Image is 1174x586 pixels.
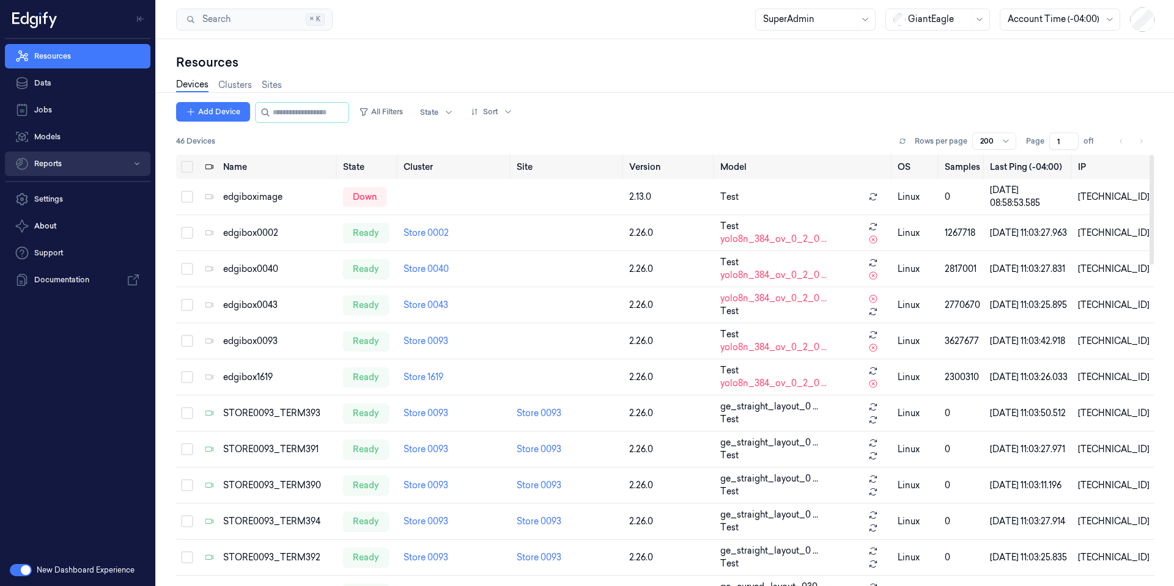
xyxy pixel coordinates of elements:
[629,191,711,203] div: 2.13.0
[898,371,935,384] p: linux
[343,187,386,207] div: down
[343,511,389,531] div: ready
[5,187,150,211] a: Settings
[940,155,985,179] th: Samples
[5,241,150,265] a: Support
[990,184,1068,210] div: [DATE] 08:58:53.585
[338,155,399,179] th: State
[945,227,980,240] div: 1267718
[343,295,389,315] div: ready
[5,268,150,292] a: Documentation
[720,508,818,521] span: ge_straight_layout_0 ...
[223,227,334,240] div: edgibox0002
[629,299,711,312] div: 2.26.0
[1026,136,1044,147] span: Page
[181,551,193,563] button: Select row
[629,335,711,348] div: 2.26.0
[945,191,980,203] div: 0
[517,552,561,563] a: Store 0093
[181,263,193,275] button: Select row
[1113,133,1150,150] nav: pagination
[898,515,935,528] p: linux
[1078,191,1150,203] div: [TECHNICAL_ID]
[181,299,193,311] button: Select row
[176,102,250,122] button: Add Device
[629,479,711,492] div: 2.26.0
[720,521,739,534] span: Test
[720,377,827,390] span: yolo8n_384_ov_0_2_0 ...
[945,335,980,348] div: 3627677
[5,71,150,95] a: Data
[262,79,282,92] a: Sites
[1078,227,1150,240] div: [TECHNICAL_ID]
[131,9,150,29] button: Toggle Navigation
[404,372,443,383] a: Store 1619
[990,407,1068,420] div: [DATE] 11:03:50.512
[990,299,1068,312] div: [DATE] 11:03:25.895
[990,443,1068,456] div: [DATE] 11:03:27.971
[223,479,334,492] div: STORE0093_TERM390
[517,444,561,455] a: Store 0093
[218,155,339,179] th: Name
[176,54,1154,71] div: Resources
[898,263,935,276] p: linux
[218,79,252,92] a: Clusters
[990,335,1068,348] div: [DATE] 11:03:42.918
[720,413,739,426] span: Test
[223,371,334,384] div: edgibox1619
[176,136,215,147] span: 46 Devices
[181,335,193,347] button: Select row
[223,551,334,564] div: STORE0093_TERM392
[181,479,193,491] button: Select row
[720,233,827,246] span: yolo8n_384_ov_0_2_0 ...
[720,364,739,377] span: Test
[1078,263,1150,276] div: [TECHNICAL_ID]
[715,155,893,179] th: Model
[898,227,935,240] p: linux
[181,515,193,527] button: Select row
[629,407,711,420] div: 2.26.0
[343,259,389,279] div: ready
[990,227,1068,240] div: [DATE] 11:03:27.963
[945,551,980,564] div: 0
[990,371,1068,384] div: [DATE] 11:03:26.033
[629,515,711,528] div: 2.26.0
[898,335,935,348] p: linux
[629,371,711,384] div: 2.26.0
[181,371,193,383] button: Select row
[181,443,193,455] button: Select row
[720,557,739,570] span: Test
[404,516,448,527] a: Store 0093
[898,407,935,420] p: linux
[720,292,827,305] span: yolo8n_384_ov_0_2_0 ...
[990,551,1068,564] div: [DATE] 11:03:25.835
[343,403,389,423] div: ready
[720,341,827,354] span: yolo8n_384_ov_0_2_0 ...
[404,480,448,491] a: Store 0093
[343,367,389,387] div: ready
[945,479,980,492] div: 0
[945,407,980,420] div: 0
[198,13,231,26] span: Search
[898,551,935,564] p: linux
[915,136,967,147] p: Rows per page
[1078,407,1150,420] div: [TECHNICAL_ID]
[629,263,711,276] div: 2.26.0
[624,155,716,179] th: Version
[223,407,334,420] div: STORE0093_TERM393
[223,191,334,203] div: edgiboximage
[898,191,935,203] p: linux
[223,515,334,528] div: STORE0093_TERM394
[354,102,408,122] button: All Filters
[223,443,334,456] div: STORE0093_TERM391
[945,371,980,384] div: 2300310
[343,548,389,567] div: ready
[223,299,334,312] div: edgibox0043
[945,263,980,276] div: 2817001
[898,443,935,456] p: linux
[985,155,1073,179] th: Last Ping (-04:00)
[990,515,1068,528] div: [DATE] 11:03:27.914
[404,335,448,346] a: Store 0093
[5,98,150,122] a: Jobs
[512,155,624,179] th: Site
